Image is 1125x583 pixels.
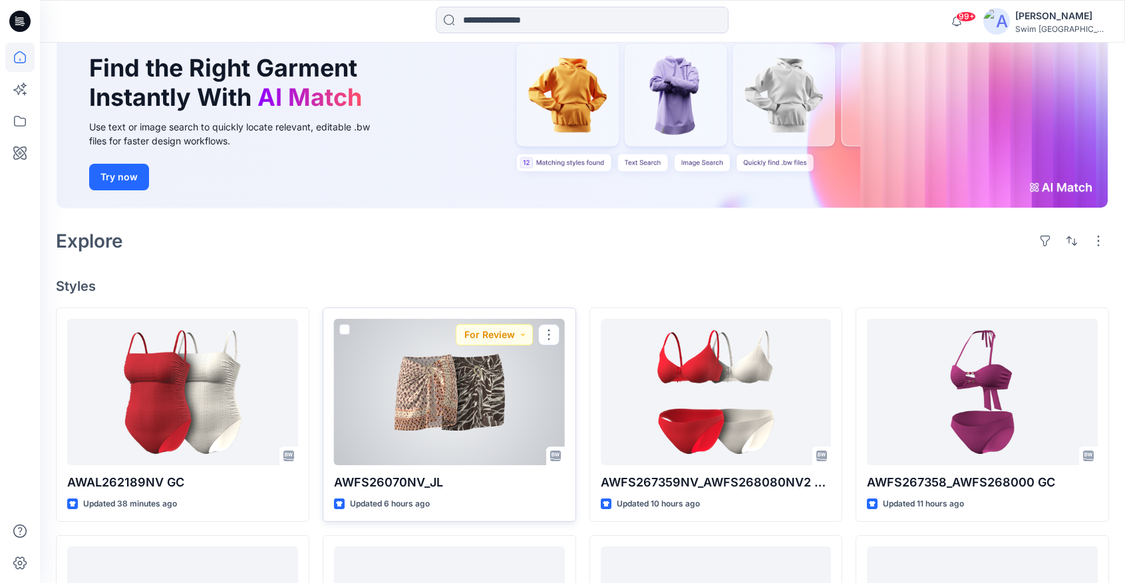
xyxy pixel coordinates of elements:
[867,319,1098,465] a: AWFS267358_AWFS268000 GC
[350,497,430,511] p: Updated 6 hours ago
[56,230,123,252] h2: Explore
[67,473,298,492] p: AWAL262189NV GC
[56,278,1109,294] h4: Styles
[867,473,1098,492] p: AWFS267358_AWFS268000 GC
[67,319,298,465] a: AWAL262189NV GC
[257,83,362,112] span: AI Match
[601,473,832,492] p: AWFS267359NV_AWFS268080NV2 GC
[983,8,1010,35] img: avatar
[601,319,832,465] a: AWFS267359NV_AWFS268080NV2 GC
[956,11,976,22] span: 99+
[1015,8,1108,24] div: [PERSON_NAME]
[883,497,964,511] p: Updated 11 hours ago
[89,164,149,190] button: Try now
[89,54,369,111] h1: Find the Right Garment Instantly With
[334,473,565,492] p: AWFS26070NV_JL
[89,120,389,148] div: Use text or image search to quickly locate relevant, editable .bw files for faster design workflows.
[334,319,565,465] a: AWFS26070NV_JL
[83,497,177,511] p: Updated 38 minutes ago
[1015,24,1108,34] div: Swim [GEOGRAPHIC_DATA]
[617,497,700,511] p: Updated 10 hours ago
